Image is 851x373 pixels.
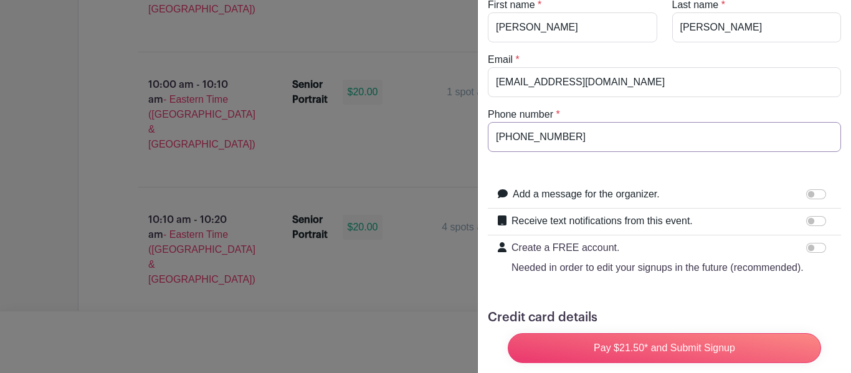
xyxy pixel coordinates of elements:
[488,107,553,122] label: Phone number
[508,333,821,363] input: Pay $21.50* and Submit Signup
[488,310,841,325] h5: Credit card details
[488,52,513,67] label: Email
[511,240,804,255] p: Create a FREE account.
[511,214,693,229] label: Receive text notifications from this event.
[513,187,660,202] label: Add a message for the organizer.
[511,260,804,275] p: Needed in order to edit your signups in the future (recommended).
